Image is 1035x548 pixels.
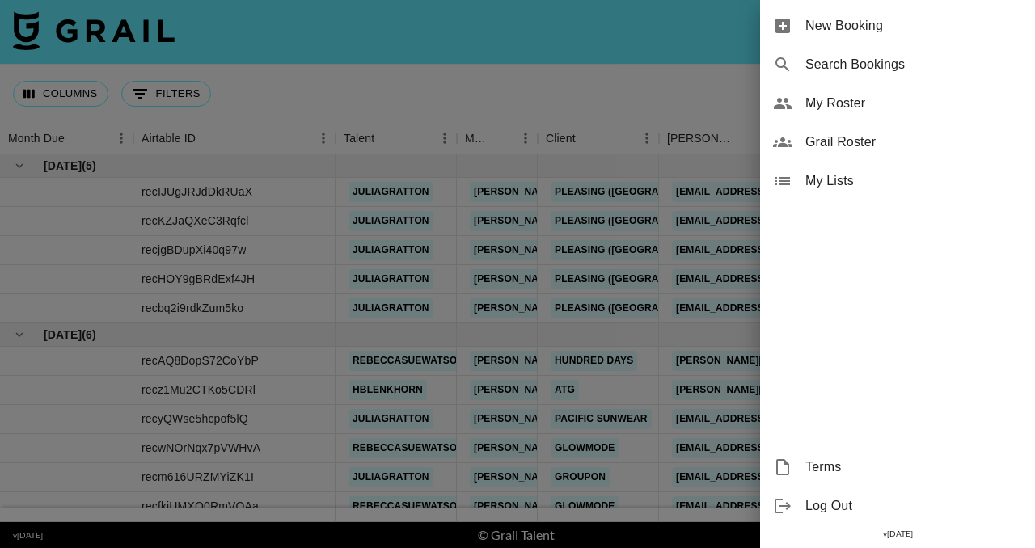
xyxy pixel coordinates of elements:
[805,171,1022,191] span: My Lists
[805,94,1022,113] span: My Roster
[760,6,1035,45] div: New Booking
[760,162,1035,200] div: My Lists
[805,16,1022,36] span: New Booking
[760,525,1035,542] div: v [DATE]
[760,123,1035,162] div: Grail Roster
[760,487,1035,525] div: Log Out
[805,496,1022,516] span: Log Out
[805,133,1022,152] span: Grail Roster
[805,55,1022,74] span: Search Bookings
[760,448,1035,487] div: Terms
[805,457,1022,477] span: Terms
[760,84,1035,123] div: My Roster
[760,45,1035,84] div: Search Bookings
